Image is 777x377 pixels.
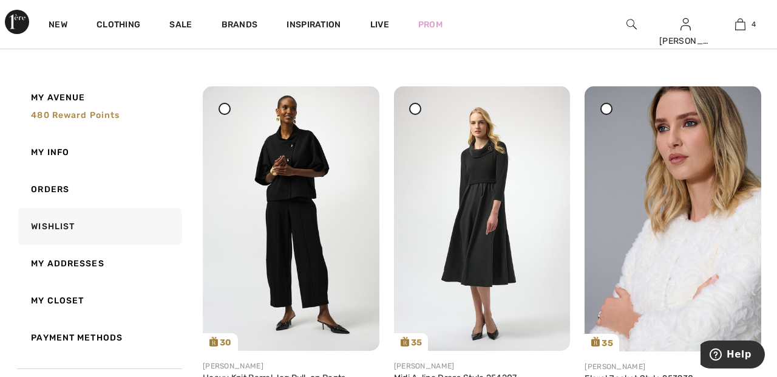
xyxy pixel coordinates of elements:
[585,86,761,351] img: joseph-ribkoff-jackets-blazers-vanilla-30_253930a_1_80ef_search.jpg
[585,86,761,351] a: 35
[680,18,691,30] a: Sign In
[5,10,29,34] img: 1ère Avenue
[713,17,767,32] a: 4
[701,341,765,371] iframe: Opens a widget where you can find more information
[394,361,571,372] div: [PERSON_NAME]
[31,91,85,104] span: My Avenue
[16,134,182,171] a: My Info
[203,361,379,372] div: [PERSON_NAME]
[16,171,182,208] a: Orders
[394,86,571,351] a: 35
[16,245,182,282] a: My Addresses
[222,19,258,32] a: Brands
[16,208,182,245] a: Wishlist
[626,17,637,32] img: search the website
[16,282,182,319] a: My Closet
[735,17,745,32] img: My Bag
[97,19,140,32] a: Clothing
[203,86,379,351] img: joseph-ribkoff-pants-black_253123_1_8317_search.jpg
[203,86,379,351] a: 30
[659,35,713,47] div: [PERSON_NAME]
[585,361,761,372] div: [PERSON_NAME]
[287,19,341,32] span: Inspiration
[394,86,571,351] img: joseph-ribkoff-dresses-jumpsuits-black_254207a_2_a988_search.jpg
[16,319,182,356] a: Payment Methods
[49,19,67,32] a: New
[370,18,389,31] a: Live
[169,19,192,32] a: Sale
[31,110,120,120] span: 480 Reward points
[418,18,443,31] a: Prom
[752,19,756,30] span: 4
[680,17,691,32] img: My Info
